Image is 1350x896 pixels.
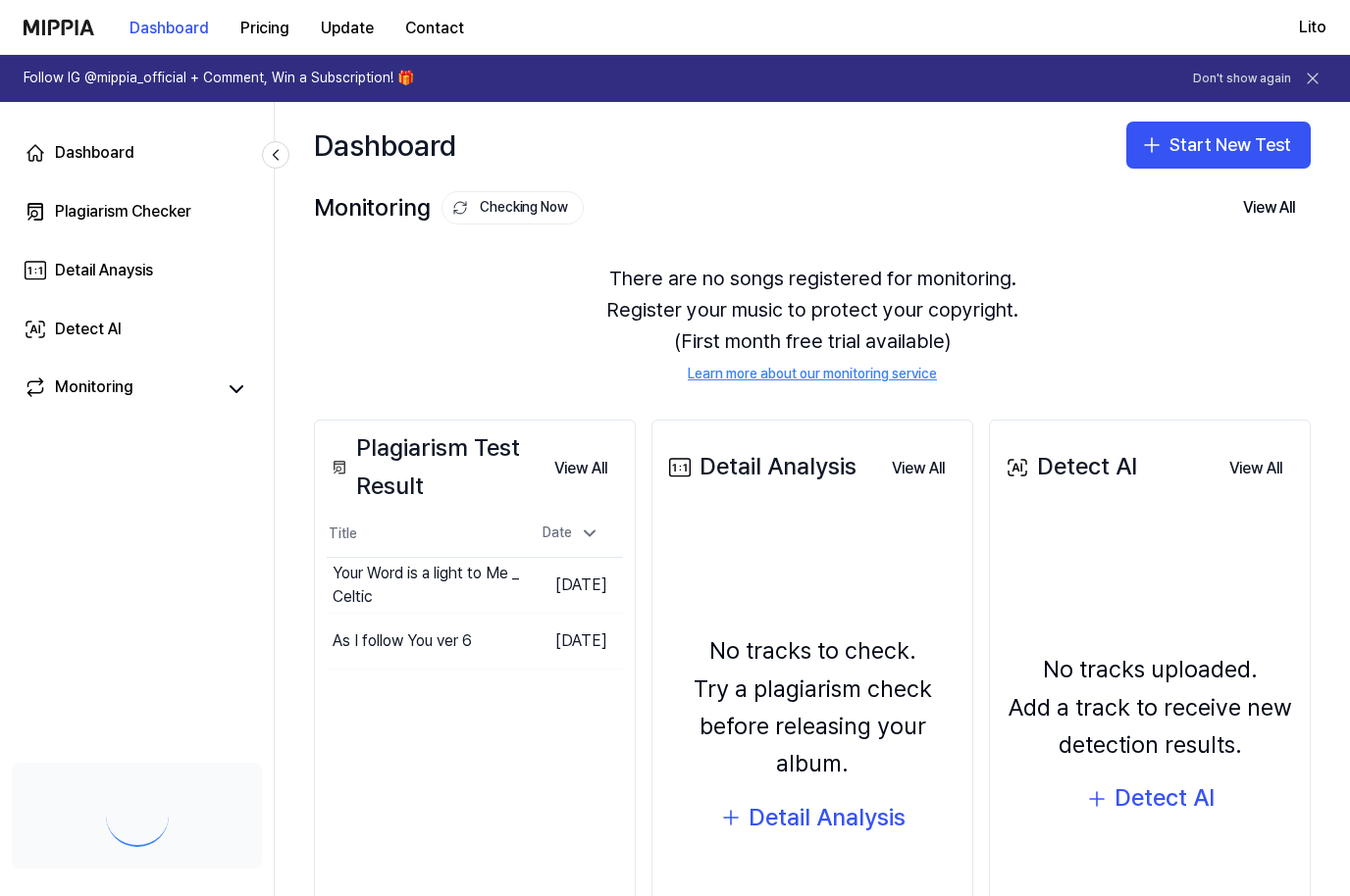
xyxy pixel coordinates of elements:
[12,306,262,353] a: Detect AI
[1193,71,1291,87] button: Don't show again
[24,20,94,35] img: logo
[688,365,937,384] a: Learn more about our monitoring service
[1002,651,1298,764] div: No tracks uploaded. Add a track to receive new detection results.
[664,632,961,783] div: No tracks to check. Try a plagiarism check before releasing your album.
[327,511,519,558] th: Title
[12,188,262,235] a: Plagiarism Checker
[305,9,389,48] button: Update
[1115,779,1215,817] div: Detect AI
[441,191,584,224] button: Checking Now
[314,239,1311,408] div: There are no songs registered for monitoring. Register your music to protect your copyright. (Fir...
[519,558,623,614] td: [DATE]
[1214,449,1298,488] button: View All
[1227,188,1311,227] button: View All
[876,449,961,488] button: View All
[1002,448,1137,485] div: Detect AI
[55,141,134,165] div: Dashboard
[24,69,414,88] h1: Follow IG @mippia_official + Comment, Win a Subscription! 🎁
[333,629,472,653] div: As I follow You ver 6
[1085,779,1215,817] button: Detect AI
[12,247,262,294] a: Detail Anaysis
[749,799,906,836] div: Detail Analysis
[55,200,191,224] div: Plagiarism Checker
[55,375,133,403] div: Monitoring
[1214,447,1298,488] a: View All
[535,518,607,549] div: Date
[12,129,262,176] a: Dashboard
[664,448,857,485] div: Detail Analysis
[314,122,456,169] div: Dashboard
[225,9,305,48] button: Pricing
[327,429,539,505] div: Plagiarism Test Result
[1126,122,1311,169] button: Start New Test
[55,259,153,282] div: Detail Anaysis
[719,799,906,836] button: Detail Analysis
[24,375,215,403] a: Monitoring
[114,9,225,48] button: Dashboard
[333,562,519,609] div: Your Word is a light to Me _Celtic
[305,1,389,55] a: Update
[389,9,480,48] button: Contact
[314,189,584,226] div: Monitoring
[876,447,961,488] a: View All
[539,447,623,488] a: View All
[519,614,623,670] td: [DATE]
[539,449,623,488] button: View All
[55,318,122,341] div: Detect AI
[1299,16,1326,39] button: Lito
